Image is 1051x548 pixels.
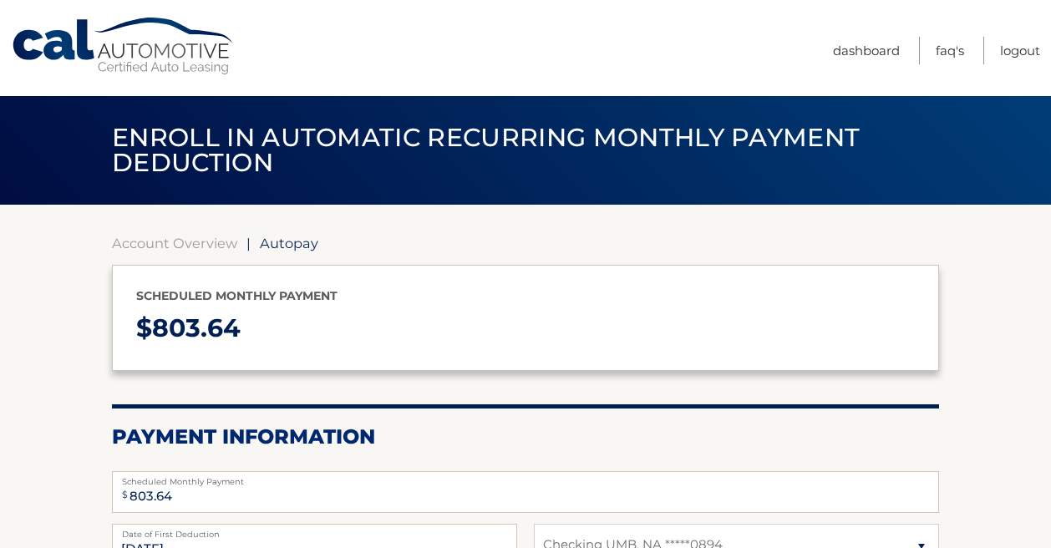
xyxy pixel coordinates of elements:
span: $ [117,476,133,514]
input: Payment Amount [112,471,939,513]
label: Date of First Deduction [112,524,517,537]
label: Scheduled Monthly Payment [112,471,939,485]
p: Scheduled monthly payment [136,286,915,307]
h2: Payment Information [112,424,939,449]
p: $ [136,307,915,351]
a: Dashboard [833,37,900,64]
span: 803.64 [152,312,241,343]
span: | [246,235,251,251]
span: Autopay [260,235,318,251]
a: Account Overview [112,235,237,251]
span: Enroll in automatic recurring monthly payment deduction [112,122,860,178]
a: Logout [1000,37,1040,64]
a: FAQ's [936,37,964,64]
a: Cal Automotive [11,17,236,76]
